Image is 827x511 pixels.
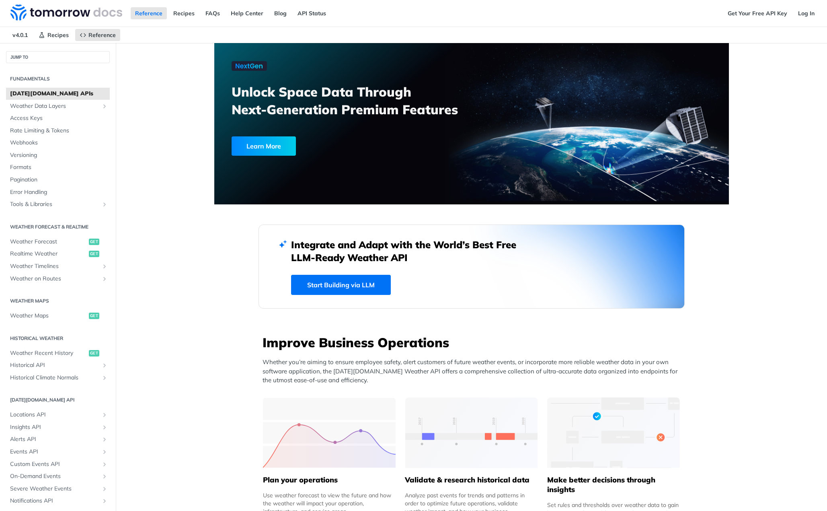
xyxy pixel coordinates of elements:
a: Versioning [6,149,110,161]
button: Show subpages for Tools & Libraries [101,201,108,208]
a: Blog [270,7,291,19]
a: Weather TimelinesShow subpages for Weather Timelines [6,260,110,272]
span: get [89,239,99,245]
a: Custom Events APIShow subpages for Custom Events API [6,458,110,470]
a: [DATE][DOMAIN_NAME] APIs [6,88,110,100]
span: Formats [10,163,108,171]
div: Learn More [232,136,296,156]
button: Show subpages for Notifications API [101,498,108,504]
span: Insights API [10,423,99,431]
a: Tools & LibrariesShow subpages for Tools & Libraries [6,198,110,210]
span: get [89,350,99,356]
button: Show subpages for Insights API [101,424,108,431]
button: Show subpages for Historical Climate Normals [101,375,108,381]
span: Weather on Routes [10,275,99,283]
a: Alerts APIShow subpages for Alerts API [6,433,110,445]
button: Show subpages for Locations API [101,412,108,418]
img: NextGen [232,61,267,71]
a: API Status [293,7,330,19]
span: get [89,251,99,257]
span: Webhooks [10,139,108,147]
span: Weather Maps [10,312,87,320]
a: Help Center [226,7,268,19]
span: Events API [10,448,99,456]
a: Historical APIShow subpages for Historical API [6,359,110,371]
a: Learn More [232,136,431,156]
h2: Weather Forecast & realtime [6,223,110,231]
a: Historical Climate NormalsShow subpages for Historical Climate Normals [6,372,110,384]
h5: Plan your operations [263,475,396,485]
h2: Integrate and Adapt with the World’s Best Free LLM-Ready Weather API [291,238,528,264]
span: v4.0.1 [8,29,32,41]
button: Show subpages for Weather Timelines [101,263,108,270]
img: Tomorrow.io Weather API Docs [10,4,122,21]
span: Historical API [10,361,99,369]
a: Events APIShow subpages for Events API [6,446,110,458]
img: a22d113-group-496-32x.svg [547,398,680,468]
img: 39565e8-group-4962x.svg [263,398,396,468]
h2: [DATE][DOMAIN_NAME] API [6,396,110,404]
h5: Make better decisions through insights [547,475,680,495]
a: Severe Weather EventsShow subpages for Severe Weather Events [6,483,110,495]
span: Notifications API [10,497,99,505]
span: Rate Limiting & Tokens [10,127,108,135]
img: 13d7ca0-group-496-2.svg [405,398,538,468]
a: Locations APIShow subpages for Locations API [6,409,110,421]
button: Show subpages for Historical API [101,362,108,369]
h2: Fundamentals [6,75,110,82]
span: Severe Weather Events [10,485,99,493]
button: Show subpages for Severe Weather Events [101,486,108,492]
a: Notifications APIShow subpages for Notifications API [6,495,110,507]
span: On-Demand Events [10,472,99,480]
a: Access Keys [6,112,110,124]
a: Reference [131,7,167,19]
span: get [89,313,99,319]
h3: Improve Business Operations [263,334,685,351]
a: FAQs [201,7,224,19]
span: Tools & Libraries [10,200,99,208]
button: Show subpages for Weather Data Layers [101,103,108,109]
span: Weather Forecast [10,238,87,246]
a: Formats [6,161,110,173]
button: Show subpages for Weather on Routes [101,276,108,282]
span: Custom Events API [10,460,99,468]
a: Recipes [169,7,199,19]
span: Locations API [10,411,99,419]
span: Access Keys [10,114,108,122]
span: Pagination [10,176,108,184]
a: Insights APIShow subpages for Insights API [6,421,110,433]
h2: Historical Weather [6,335,110,342]
a: Realtime Weatherget [6,248,110,260]
span: Historical Climate Normals [10,374,99,382]
span: [DATE][DOMAIN_NAME] APIs [10,90,108,98]
a: Weather Recent Historyget [6,347,110,359]
span: Recipes [47,31,69,39]
a: Weather Data LayersShow subpages for Weather Data Layers [6,100,110,112]
span: Weather Data Layers [10,102,99,110]
a: Pagination [6,174,110,186]
span: Versioning [10,151,108,159]
span: Error Handling [10,188,108,196]
button: Show subpages for Alerts API [101,436,108,443]
a: Weather Forecastget [6,236,110,248]
button: JUMP TO [6,51,110,63]
span: Realtime Weather [10,250,87,258]
a: On-Demand EventsShow subpages for On-Demand Events [6,470,110,482]
a: Webhooks [6,137,110,149]
a: Start Building via LLM [291,275,391,295]
button: Show subpages for Custom Events API [101,461,108,468]
span: Alerts API [10,435,99,443]
h2: Weather Maps [6,297,110,305]
a: Error Handling [6,186,110,198]
h5: Validate & research historical data [405,475,538,485]
a: Rate Limiting & Tokens [6,125,110,137]
a: Recipes [34,29,73,41]
button: Show subpages for On-Demand Events [101,473,108,480]
a: Weather on RoutesShow subpages for Weather on Routes [6,273,110,285]
p: Whether you’re aiming to ensure employee safety, alert customers of future weather events, or inc... [263,358,685,385]
a: Reference [75,29,120,41]
span: Weather Timelines [10,262,99,270]
a: Weather Mapsget [6,310,110,322]
button: Show subpages for Events API [101,449,108,455]
span: Reference [88,31,116,39]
